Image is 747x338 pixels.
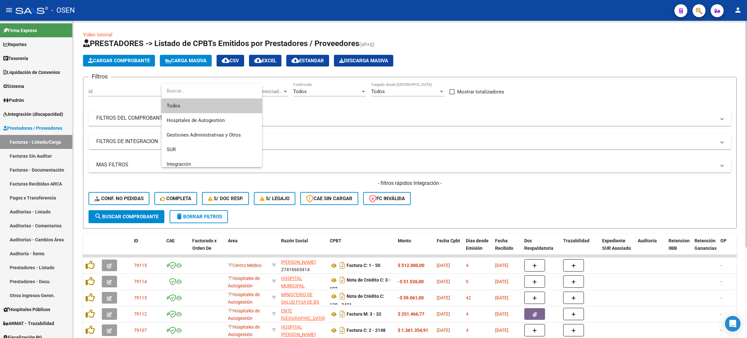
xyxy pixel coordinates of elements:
[167,99,257,113] span: Todos
[167,117,225,123] span: Hospitales de Autogestión
[167,147,176,152] span: SUR
[161,83,262,98] input: dropdown search
[167,161,191,167] span: Integración
[167,132,241,138] span: Gestiones Administrativas y Otros
[725,316,741,332] div: Open Intercom Messenger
